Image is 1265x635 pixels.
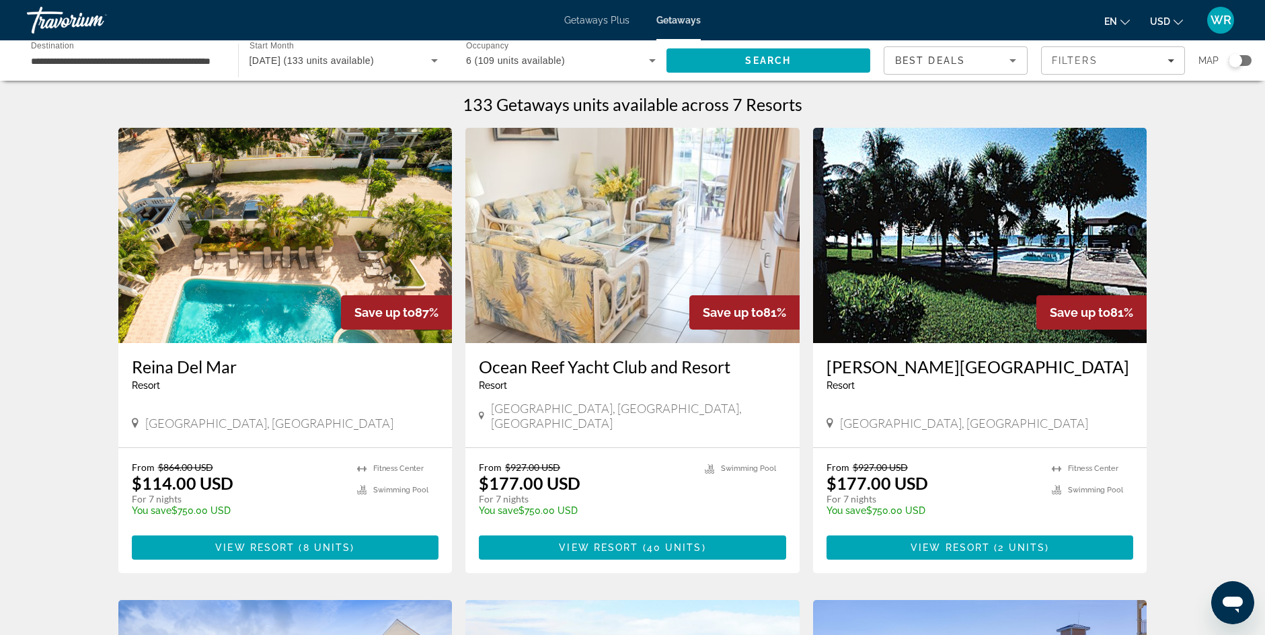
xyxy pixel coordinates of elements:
[132,505,171,516] span: You save
[1068,464,1118,473] span: Fitness Center
[479,505,691,516] p: $750.00 USD
[703,305,763,320] span: Save up to
[491,401,786,431] span: [GEOGRAPHIC_DATA], [GEOGRAPHIC_DATA], [GEOGRAPHIC_DATA]
[31,41,74,50] span: Destination
[1041,46,1185,75] button: Filters
[840,416,1088,431] span: [GEOGRAPHIC_DATA], [GEOGRAPHIC_DATA]
[354,305,415,320] span: Save up to
[1036,295,1147,330] div: 81%
[341,295,452,330] div: 87%
[853,461,908,473] span: $927.00 USD
[564,15,629,26] a: Getaways Plus
[132,461,155,473] span: From
[132,505,344,516] p: $750.00 USD
[465,128,800,343] img: Ocean Reef Yacht Club and Resort
[827,493,1039,505] p: For 7 nights
[215,542,295,553] span: View Resort
[463,94,802,114] h1: 133 Getaways units available across 7 Resorts
[1203,6,1238,34] button: User Menu
[466,42,508,50] span: Occupancy
[911,542,990,553] span: View Resort
[745,55,791,66] span: Search
[250,55,375,66] span: [DATE] (133 units available)
[466,55,565,66] span: 6 (109 units available)
[689,295,800,330] div: 81%
[31,53,221,69] input: Select destination
[895,55,965,66] span: Best Deals
[1211,13,1231,27] span: WR
[827,535,1134,560] button: View Resort(2 units)
[479,461,502,473] span: From
[158,461,213,473] span: $864.00 USD
[132,380,160,391] span: Resort
[827,473,928,493] p: $177.00 USD
[990,542,1049,553] span: ( )
[827,380,855,391] span: Resort
[721,464,776,473] span: Swimming Pool
[1211,581,1254,624] iframe: Button to launch messaging window
[132,357,439,377] a: Reina Del Mar
[1198,51,1219,70] span: Map
[666,48,871,73] button: Search
[1052,55,1098,66] span: Filters
[1150,11,1183,31] button: Change currency
[1104,16,1117,27] span: en
[295,542,354,553] span: ( )
[1050,305,1110,320] span: Save up to
[145,416,393,431] span: [GEOGRAPHIC_DATA], [GEOGRAPHIC_DATA]
[1068,486,1123,494] span: Swimming Pool
[827,357,1134,377] a: [PERSON_NAME][GEOGRAPHIC_DATA]
[373,486,428,494] span: Swimming Pool
[827,505,1039,516] p: $750.00 USD
[479,535,786,560] button: View Resort(40 units)
[373,464,424,473] span: Fitness Center
[303,542,351,553] span: 8 units
[479,505,519,516] span: You save
[479,493,691,505] p: For 7 nights
[827,461,849,473] span: From
[1104,11,1130,31] button: Change language
[895,52,1016,69] mat-select: Sort by
[250,42,294,50] span: Start Month
[132,535,439,560] button: View Resort(8 units)
[1150,16,1170,27] span: USD
[998,542,1045,553] span: 2 units
[118,128,453,343] img: Reina Del Mar
[813,128,1147,343] img: Mayfield Beach Resort
[132,473,233,493] p: $114.00 USD
[132,493,344,505] p: For 7 nights
[27,3,161,38] a: Travorium
[479,357,786,377] a: Ocean Reef Yacht Club and Resort
[479,473,580,493] p: $177.00 USD
[827,505,866,516] span: You save
[656,15,701,26] a: Getaways
[647,542,702,553] span: 40 units
[559,542,638,553] span: View Resort
[505,461,560,473] span: $927.00 USD
[638,542,705,553] span: ( )
[479,380,507,391] span: Resort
